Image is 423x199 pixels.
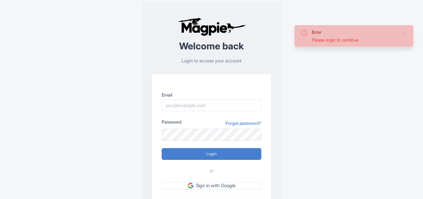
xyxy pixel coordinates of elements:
[177,17,247,36] img: logo-ab69f6fb50320c5b225c76a69d11143b.png
[162,148,261,160] input: Login
[312,37,397,43] div: Please login to continue
[188,183,193,188] img: google.svg
[162,92,261,98] label: Email
[162,119,181,125] label: Password
[152,41,271,51] h2: Welcome back
[162,182,261,190] a: Sign in with Google
[210,167,214,174] span: or
[162,99,261,111] input: you@example.com
[312,29,397,35] div: Error
[152,57,271,65] p: Login to access your account
[226,120,261,126] a: Forgot password?
[402,29,407,36] button: Close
